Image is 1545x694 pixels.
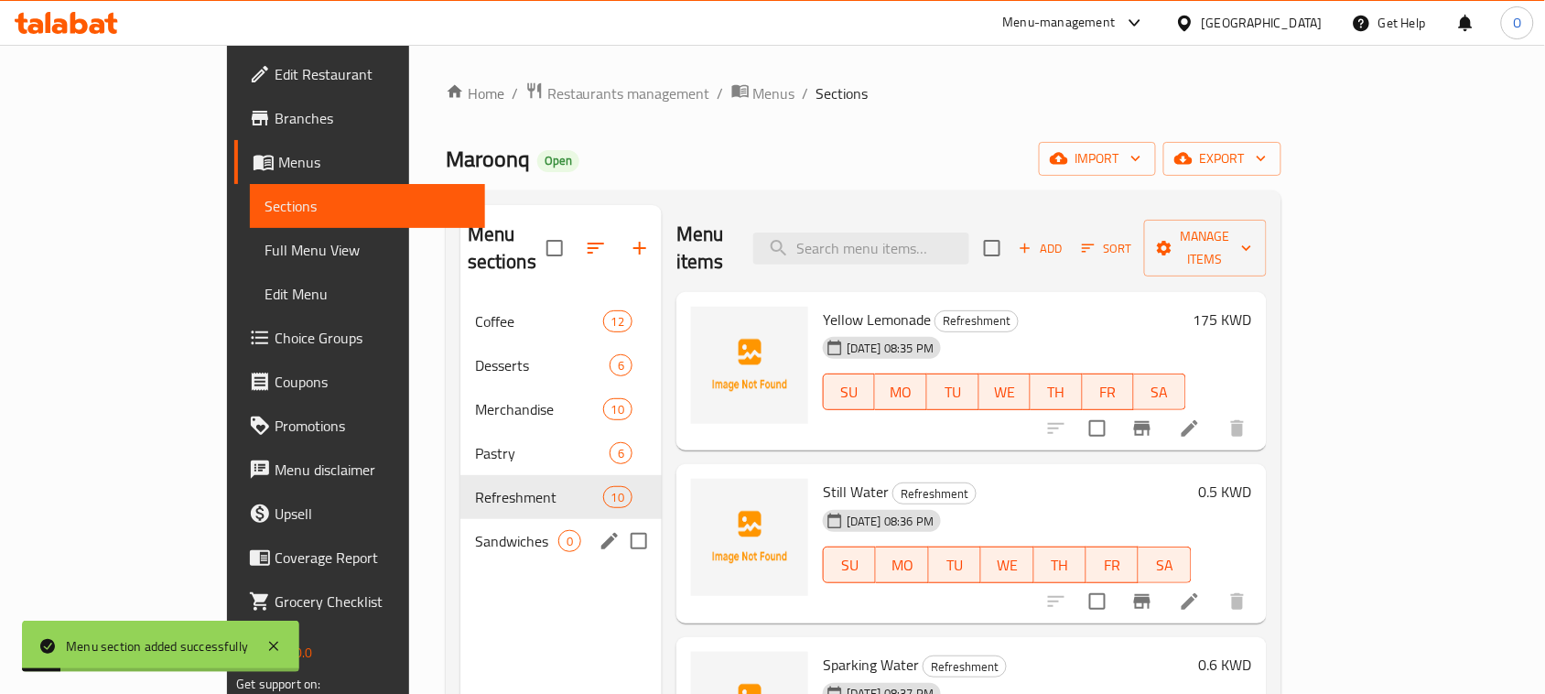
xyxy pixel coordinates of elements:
span: Open [537,153,579,168]
button: edit [596,527,623,555]
span: FR [1090,379,1128,406]
li: / [803,82,809,104]
div: Refreshment10 [460,475,662,519]
a: Edit menu item [1179,417,1201,439]
button: Sort [1077,234,1137,263]
button: TU [929,547,981,583]
span: MO [882,379,920,406]
span: Add [1016,238,1065,259]
a: Coverage Report [234,536,485,580]
span: Upsell [275,503,470,525]
button: FR [1086,547,1139,583]
span: WE [989,552,1026,579]
span: 10 [604,401,632,418]
div: items [603,398,632,420]
div: Refreshment [923,656,1007,678]
h2: Menu sections [468,221,546,276]
h6: 0.5 KWD [1199,479,1252,504]
span: FR [1094,552,1131,579]
span: Merchandise [475,398,603,420]
div: Menu section added successfully [66,636,248,656]
button: WE [979,374,1032,410]
a: Menu disclaimer [234,448,485,492]
span: MO [883,552,921,579]
span: SA [1141,379,1179,406]
a: Promotions [234,404,485,448]
a: Menus [234,140,485,184]
span: Sparking Water [823,651,919,678]
div: Coffee12 [460,299,662,343]
span: Branches [275,107,470,129]
span: 6 [610,445,632,462]
span: Coffee [475,310,603,332]
button: Branch-specific-item [1120,580,1164,624]
span: Add item [1011,234,1070,263]
span: Maroonq [446,138,530,179]
button: MO [876,547,928,583]
span: Select to update [1078,582,1117,621]
div: Menu-management [1003,12,1116,34]
div: [GEOGRAPHIC_DATA] [1202,13,1323,33]
div: Refreshment [935,310,1019,332]
span: Manage items [1159,225,1252,271]
button: import [1039,142,1156,176]
span: Sort [1082,238,1132,259]
img: Yellow Lemonade [691,307,808,424]
span: WE [987,379,1024,406]
span: Still Water [823,478,889,505]
div: Sandwiches0edit [460,519,662,563]
li: / [718,82,724,104]
span: TU [935,379,972,406]
span: Coupons [275,371,470,393]
span: [DATE] 08:36 PM [839,513,941,530]
div: Open [537,150,579,172]
span: Edit Restaurant [275,63,470,85]
button: WE [981,547,1033,583]
span: Choice Groups [275,327,470,349]
span: Full Menu View [265,239,470,261]
span: Select section [973,229,1011,267]
h6: 175 KWD [1194,307,1252,332]
a: Coupons [234,360,485,404]
button: SA [1134,374,1186,410]
h2: Menu items [676,221,731,276]
span: Sections [816,82,869,104]
span: SA [1146,552,1183,579]
span: 0 [559,533,580,550]
a: Edit Restaurant [234,52,485,96]
span: Grocery Checklist [275,591,470,613]
input: search [753,233,969,265]
button: TU [927,374,979,410]
span: Sandwiches [475,530,558,552]
span: Pastry [475,442,610,464]
span: Refreshment [893,483,976,504]
button: Branch-specific-item [1120,407,1164,450]
span: Sections [265,195,470,217]
button: delete [1215,580,1259,624]
span: Desserts [475,354,610,376]
li: / [512,82,518,104]
div: Merchandise10 [460,387,662,431]
div: items [603,486,632,508]
a: Menus [731,81,795,105]
nav: breadcrumb [446,81,1281,105]
button: SA [1139,547,1191,583]
span: Refreshment [475,486,603,508]
button: SU [823,547,876,583]
a: Edit menu item [1179,591,1201,613]
a: Restaurants management [525,81,710,105]
button: MO [875,374,927,410]
img: Still Water [691,479,808,596]
div: Refreshment [892,483,977,504]
a: Full Menu View [250,228,485,272]
a: Sections [250,184,485,228]
span: Restaurants management [547,82,710,104]
a: Edit Menu [250,272,485,316]
span: Select all sections [535,229,574,267]
button: TH [1034,547,1086,583]
span: SU [831,552,869,579]
div: items [610,442,632,464]
a: Choice Groups [234,316,485,360]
